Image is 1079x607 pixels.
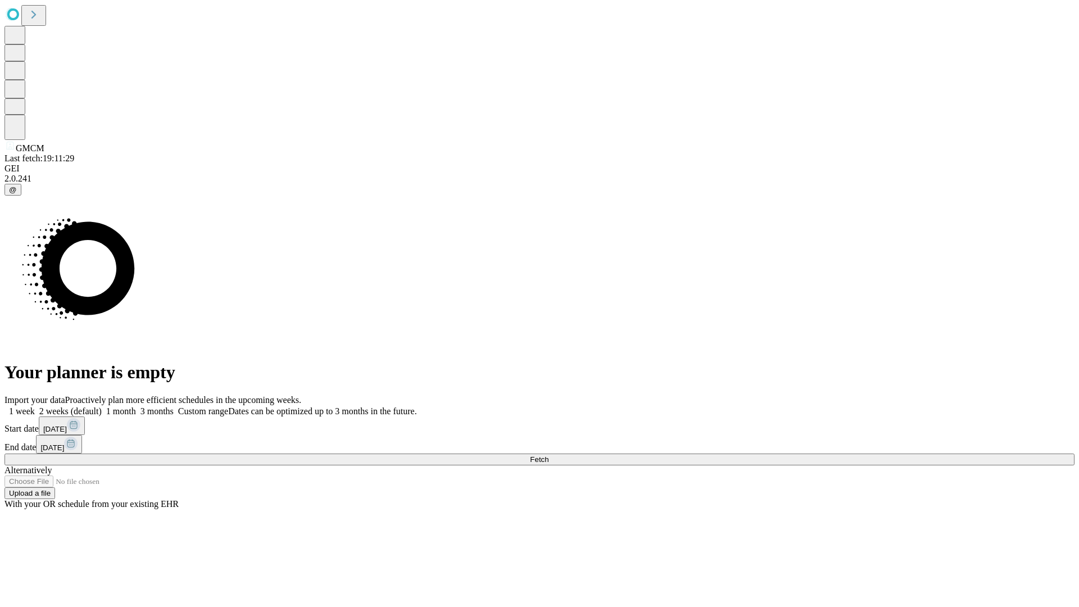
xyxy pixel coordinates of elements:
[140,406,174,416] span: 3 months
[178,406,228,416] span: Custom range
[39,406,102,416] span: 2 weeks (default)
[4,487,55,499] button: Upload a file
[530,455,548,464] span: Fetch
[4,499,179,509] span: With your OR schedule from your existing EHR
[4,153,74,163] span: Last fetch: 19:11:29
[43,425,67,433] span: [DATE]
[4,416,1075,435] div: Start date
[40,443,64,452] span: [DATE]
[4,184,21,196] button: @
[4,395,65,405] span: Import your data
[65,395,301,405] span: Proactively plan more efficient schedules in the upcoming weeks.
[106,406,136,416] span: 1 month
[39,416,85,435] button: [DATE]
[4,164,1075,174] div: GEI
[4,465,52,475] span: Alternatively
[4,435,1075,454] div: End date
[4,454,1075,465] button: Fetch
[16,143,44,153] span: GMCM
[9,406,35,416] span: 1 week
[36,435,82,454] button: [DATE]
[4,362,1075,383] h1: Your planner is empty
[9,185,17,194] span: @
[228,406,416,416] span: Dates can be optimized up to 3 months in the future.
[4,174,1075,184] div: 2.0.241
